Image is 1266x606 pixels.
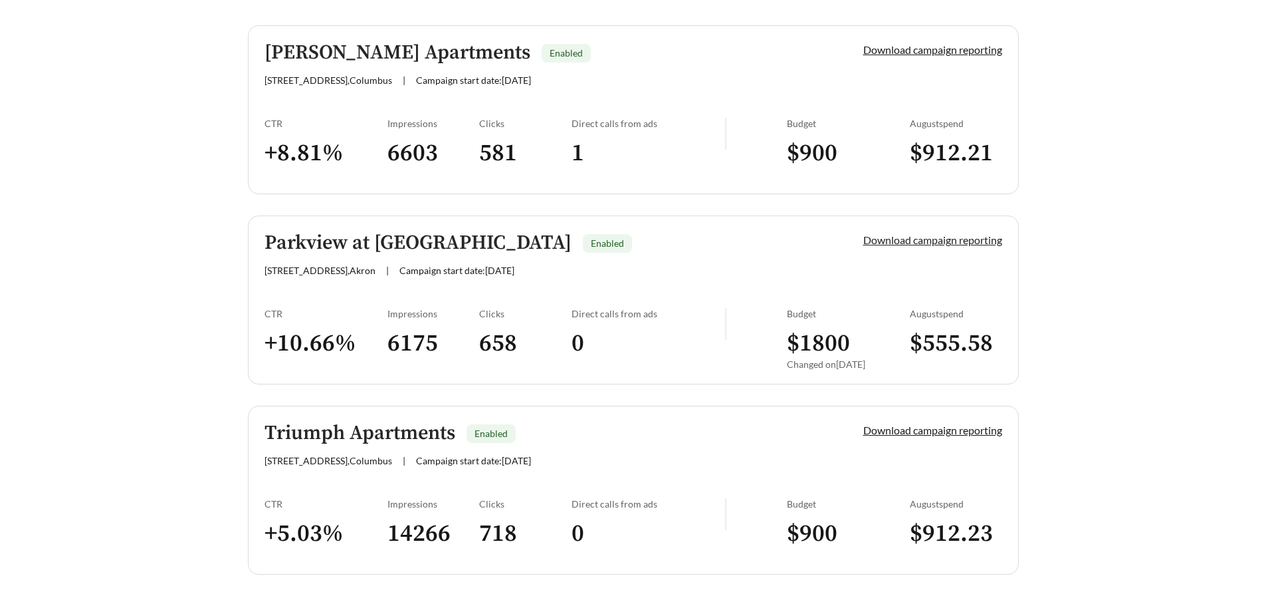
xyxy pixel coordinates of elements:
[787,359,910,370] div: Changed on [DATE]
[572,329,725,359] h3: 0
[264,519,387,549] h3: + 5.03 %
[787,329,910,359] h3: $ 1800
[910,498,1002,510] div: August spend
[264,42,530,64] h5: [PERSON_NAME] Apartments
[264,232,572,254] h5: Parkview at [GEOGRAPHIC_DATA]
[550,47,583,59] span: Enabled
[863,233,1002,246] a: Download campaign reporting
[264,308,387,319] div: CTR
[479,498,572,510] div: Clicks
[248,25,1019,194] a: [PERSON_NAME] ApartmentsEnabled[STREET_ADDRESS],Columbus|Campaign start date:[DATE]Download campa...
[479,308,572,319] div: Clicks
[416,75,531,86] span: Campaign start date: [DATE]
[399,265,514,276] span: Campaign start date: [DATE]
[572,138,725,168] h3: 1
[387,498,480,510] div: Impressions
[264,329,387,359] h3: + 10.66 %
[910,519,1002,549] h3: $ 912.23
[910,308,1002,319] div: August spend
[264,265,375,276] span: [STREET_ADDRESS] , Akron
[264,118,387,129] div: CTR
[591,237,624,249] span: Enabled
[387,118,480,129] div: Impressions
[403,455,405,466] span: |
[910,118,1002,129] div: August spend
[910,138,1002,168] h3: $ 912.21
[787,498,910,510] div: Budget
[264,138,387,168] h3: + 8.81 %
[787,118,910,129] div: Budget
[572,308,725,319] div: Direct calls from ads
[725,308,726,340] img: line
[863,424,1002,436] a: Download campaign reporting
[264,75,392,86] span: [STREET_ADDRESS] , Columbus
[572,498,725,510] div: Direct calls from ads
[386,265,389,276] span: |
[479,519,572,549] h3: 718
[479,329,572,359] h3: 658
[475,428,508,439] span: Enabled
[572,519,725,549] h3: 0
[264,498,387,510] div: CTR
[479,118,572,129] div: Clicks
[725,118,726,150] img: line
[248,406,1019,575] a: Triumph ApartmentsEnabled[STREET_ADDRESS],Columbus|Campaign start date:[DATE]Download campaign re...
[264,422,455,444] h5: Triumph Apartments
[387,138,480,168] h3: 6603
[416,455,531,466] span: Campaign start date: [DATE]
[403,75,405,86] span: |
[264,455,392,466] span: [STREET_ADDRESS] , Columbus
[387,308,480,319] div: Impressions
[863,43,1002,56] a: Download campaign reporting
[479,138,572,168] h3: 581
[572,118,725,129] div: Direct calls from ads
[787,308,910,319] div: Budget
[787,138,910,168] h3: $ 900
[248,216,1019,384] a: Parkview at [GEOGRAPHIC_DATA]Enabled[STREET_ADDRESS],Akron|Campaign start date:[DATE]Download cam...
[387,519,480,549] h3: 14266
[725,498,726,530] img: line
[387,329,480,359] h3: 6175
[910,329,1002,359] h3: $ 555.58
[787,519,910,549] h3: $ 900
